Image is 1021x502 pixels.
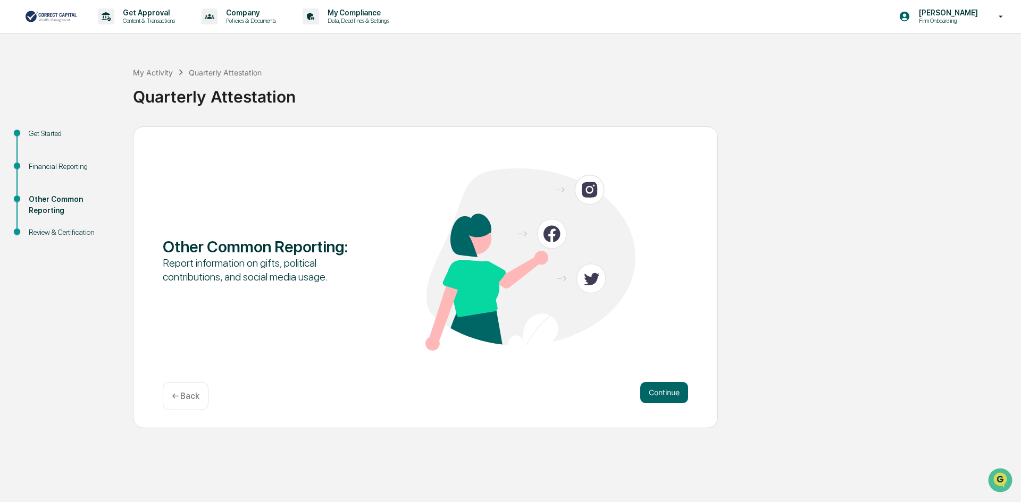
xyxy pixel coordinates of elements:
[319,17,395,24] p: Data, Deadlines & Settings
[217,17,281,24] p: Policies & Documents
[21,134,69,144] span: Preclearance
[11,81,30,100] img: 1746055101610-c473b297-6a78-478c-a979-82029cc54cd1
[114,8,180,17] p: Get Approval
[73,130,136,149] a: 🗄️Attestations
[11,22,194,39] p: How can we help?
[106,180,129,188] span: Pylon
[88,134,132,144] span: Attestations
[11,135,19,143] div: 🖐️
[29,227,116,238] div: Review & Certification
[6,130,73,149] a: 🖐️Preclearance
[29,161,116,172] div: Financial Reporting
[29,128,116,139] div: Get Started
[11,155,19,164] div: 🔎
[163,256,373,284] div: Report information on gifts, political contributions, and social media usage.
[77,135,86,143] div: 🗄️
[910,8,983,17] p: [PERSON_NAME]
[163,237,373,256] div: Other Common Reporting :
[319,8,395,17] p: My Compliance
[26,10,77,23] img: logo
[21,154,67,165] span: Data Lookup
[114,17,180,24] p: Content & Transactions
[172,391,199,401] p: ← Back
[36,81,174,92] div: Start new chat
[133,68,173,77] div: My Activity
[36,92,135,100] div: We're available if you need us!
[133,79,1016,106] div: Quarterly Attestation
[425,168,635,351] img: Other Common Reporting
[910,17,983,24] p: Firm Onboarding
[217,8,281,17] p: Company
[6,150,71,169] a: 🔎Data Lookup
[29,194,116,216] div: Other Common Reporting
[987,467,1016,496] iframe: Open customer support
[640,382,688,403] button: Continue
[75,180,129,188] a: Powered byPylon
[181,84,194,97] button: Start new chat
[189,68,262,77] div: Quarterly Attestation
